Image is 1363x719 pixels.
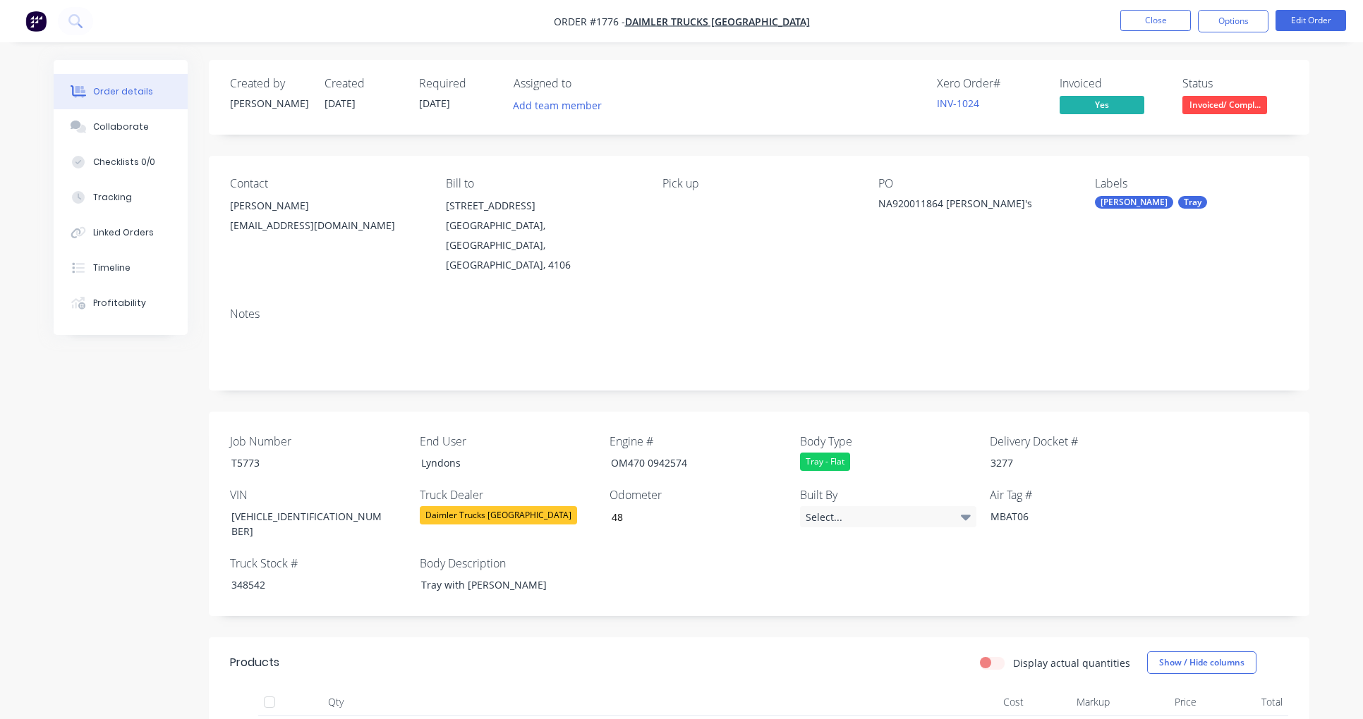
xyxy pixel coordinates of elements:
div: Lyndons [410,453,586,473]
div: Qty [293,688,378,716]
span: [DATE] [419,97,450,110]
label: Truck Dealer [420,486,596,503]
div: Total [1202,688,1289,716]
div: Products [230,654,279,671]
label: Body Description [420,555,596,572]
button: Timeline [54,250,188,285]
div: Cost [943,688,1029,716]
div: [PERSON_NAME] [230,196,423,216]
div: Tray with [PERSON_NAME] [410,574,586,595]
button: Profitability [54,285,188,321]
span: Yes [1060,96,1144,113]
div: 348542 [220,574,396,595]
button: Checklists 0/0 [54,145,188,180]
div: MBAT06 [979,506,1156,527]
a: Daimler Trucks [GEOGRAPHIC_DATA] [625,15,810,28]
span: Order #1776 - [554,15,625,28]
div: Pick up [662,177,856,190]
button: Options [1198,10,1268,32]
div: Timeline [93,262,131,274]
label: Body Type [800,433,976,450]
div: Contact [230,177,423,190]
button: Show / Hide columns [1147,651,1256,674]
label: Air Tag # [990,486,1166,503]
img: Factory [25,11,47,32]
label: VIN [230,486,406,503]
div: Tray - Flat [800,453,850,471]
iframe: Intercom live chat [1315,671,1349,705]
button: Add team member [506,96,610,115]
button: Close [1120,10,1191,31]
label: Delivery Docket # [990,433,1166,450]
label: End User [420,433,596,450]
button: Collaborate [54,109,188,145]
div: Assigned to [514,77,655,90]
label: Engine # [610,433,786,450]
div: T5773 [220,453,396,473]
div: NA920011864 [PERSON_NAME]'s [878,196,1055,216]
div: Status [1182,77,1288,90]
div: Created by [230,77,308,90]
div: Price [1115,688,1202,716]
div: Labels [1095,177,1288,190]
button: Add team member [514,96,610,115]
div: Invoiced [1060,77,1165,90]
label: Display actual quantities [1013,656,1130,670]
div: Xero Order # [937,77,1043,90]
div: Bill to [446,177,639,190]
div: [STREET_ADDRESS][GEOGRAPHIC_DATA], [GEOGRAPHIC_DATA], [GEOGRAPHIC_DATA], 4106 [446,196,639,275]
label: Truck Stock # [230,555,406,572]
span: Invoiced/ Compl... [1182,96,1267,113]
div: Tray [1178,196,1207,209]
button: Edit Order [1276,10,1346,31]
button: Linked Orders [54,215,188,250]
div: Select... [800,506,976,527]
div: Collaborate [93,121,149,133]
div: [STREET_ADDRESS] [446,196,639,216]
div: OM470 0942574 [600,453,776,473]
div: Profitability [93,297,146,309]
button: Tracking [54,180,188,215]
a: INV-1024 [937,97,979,110]
div: Daimler Trucks [GEOGRAPHIC_DATA] [420,506,577,524]
div: [PERSON_NAME] [1095,196,1173,209]
label: Odometer [610,486,786,503]
div: Checklists 0/0 [93,156,155,168]
div: [PERSON_NAME][EMAIL_ADDRESS][DOMAIN_NAME] [230,196,423,241]
input: Enter number... [600,506,786,527]
button: Order details [54,74,188,109]
span: [DATE] [325,97,356,110]
button: Invoiced/ Compl... [1182,96,1267,117]
div: [EMAIL_ADDRESS][DOMAIN_NAME] [230,216,423,235]
div: [PERSON_NAME] [230,96,308,111]
div: [VEHICLE_IDENTIFICATION_NUMBER] [220,506,396,541]
label: Built By [800,486,976,503]
div: 3277 [979,453,1156,473]
div: Markup [1029,688,1116,716]
label: Job Number [230,433,406,450]
div: PO [878,177,1072,190]
div: Required [419,77,497,90]
div: [GEOGRAPHIC_DATA], [GEOGRAPHIC_DATA], [GEOGRAPHIC_DATA], 4106 [446,216,639,275]
div: Order details [93,85,153,98]
div: Created [325,77,402,90]
div: Tracking [93,191,132,204]
div: Linked Orders [93,226,154,239]
div: Notes [230,307,1288,321]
